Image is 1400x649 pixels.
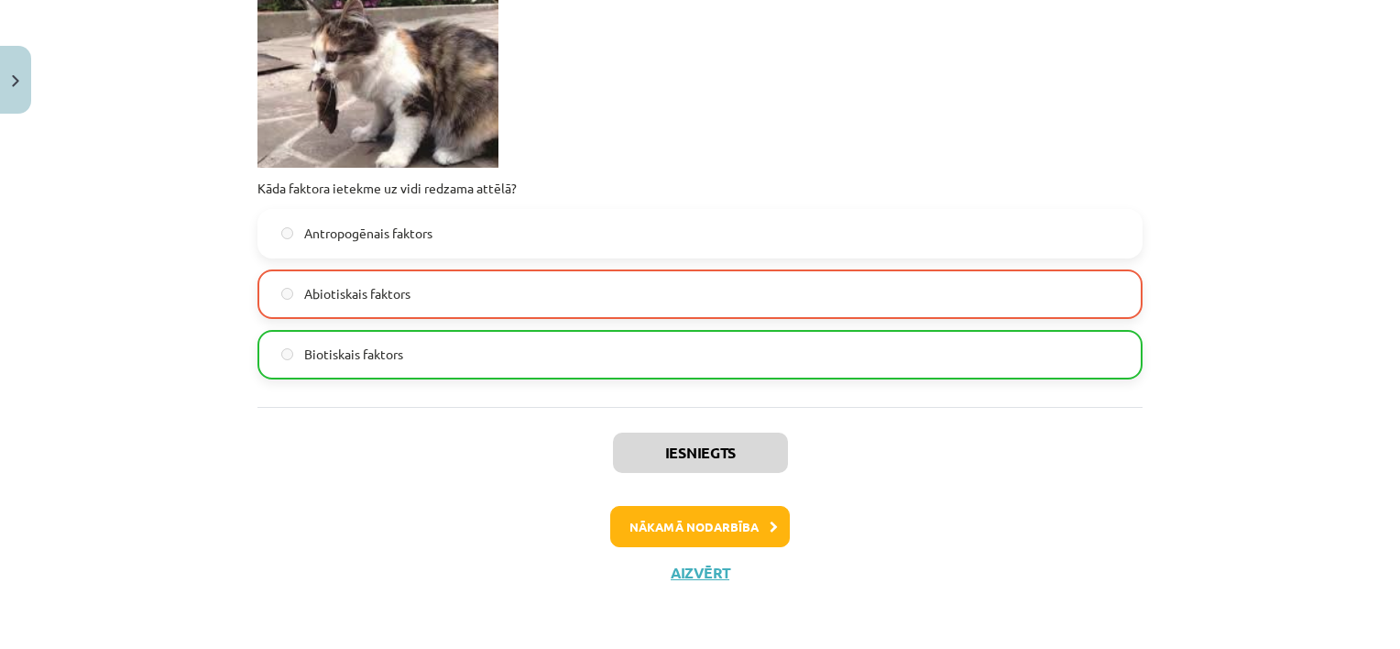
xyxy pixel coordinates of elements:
[610,506,790,548] button: Nākamā nodarbība
[304,224,432,243] span: Antropogēnais faktors
[12,75,19,87] img: icon-close-lesson-0947bae3869378f0d4975bcd49f059093ad1ed9edebbc8119c70593378902aed.svg
[281,227,293,239] input: Antropogēnais faktors
[257,179,1143,198] p: Kāda faktora ietekme uz vidi redzama attēlā?
[281,288,293,300] input: Abiotiskais faktors
[613,433,788,473] button: Iesniegts
[304,345,403,364] span: Biotiskais faktors
[281,348,293,360] input: Biotiskais faktors
[665,564,735,582] button: Aizvērt
[304,284,410,303] span: Abiotiskais faktors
